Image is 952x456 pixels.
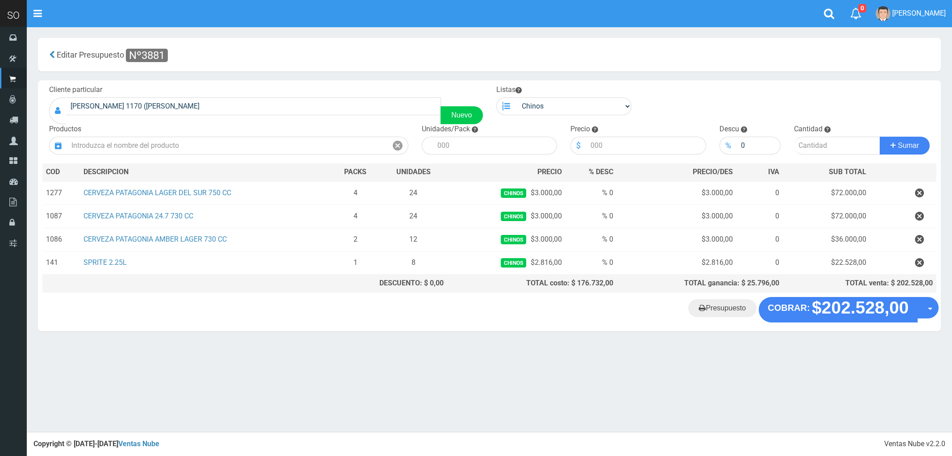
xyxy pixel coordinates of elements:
[884,439,945,449] div: Ventas Nube v2.2.0
[67,137,387,155] input: Introduzca el nombre del producto
[447,228,565,251] td: $3.000,00
[783,205,870,228] td: $72.000,00
[66,97,441,115] input: Consumidor Final
[617,205,736,228] td: $3.000,00
[688,299,757,317] a: Presupuesto
[447,251,565,274] td: $2.816,00
[794,137,880,155] input: Cantidad
[783,181,870,205] td: $72.000,00
[736,205,783,228] td: 0
[83,188,231,197] a: CERVEZA PATAGONIA LAGER DEL SUR 750 CC
[57,50,124,59] span: Editar Presupuesto
[42,181,80,205] td: 1277
[565,228,617,251] td: % 0
[736,137,781,155] input: 000
[331,163,379,181] th: PACKS
[379,181,447,205] td: 24
[768,167,779,176] span: IVA
[783,251,870,274] td: $22.528,00
[379,163,447,181] th: UNIDADES
[586,137,706,155] input: 000
[589,167,613,176] span: % DESC
[736,181,783,205] td: 0
[422,124,470,134] label: Unidades/Pack
[617,228,736,251] td: $3.000,00
[620,278,779,289] div: TOTAL ganancia: $ 25.796,00
[447,181,565,205] td: $3.000,00
[441,106,482,124] a: Nuevo
[501,258,526,268] span: Chinos
[565,181,617,205] td: % 0
[331,181,379,205] td: 4
[83,235,227,243] a: CERVEZA PATAGONIA AMBER LAGER 730 CC
[80,163,331,181] th: DES
[447,205,565,228] td: $3.000,00
[783,228,870,251] td: $36.000,00
[876,6,890,21] img: User Image
[501,212,526,221] span: Chinos
[126,49,168,62] span: Nº3881
[331,228,379,251] td: 2
[736,228,783,251] td: 0
[42,251,80,274] td: 141
[768,303,810,313] strong: COBRAR:
[617,251,736,274] td: $2.816,00
[49,124,81,134] label: Productos
[42,163,80,181] th: COD
[693,167,733,176] span: PRECIO/DES
[617,181,736,205] td: $3.000,00
[880,137,930,155] button: Sumar
[379,251,447,274] td: 8
[331,205,379,228] td: 4
[570,124,590,134] label: Precio
[858,4,866,13] span: 0
[565,205,617,228] td: % 0
[335,278,444,289] div: DESCUENTO: $ 0,00
[42,228,80,251] td: 1086
[331,251,379,274] td: 1
[537,167,562,177] span: PRECIO
[736,251,783,274] td: 0
[501,188,526,198] span: Chinos
[42,205,80,228] td: 1087
[898,142,919,149] span: Sumar
[719,137,736,155] div: %
[812,298,909,318] strong: $202.528,00
[759,297,918,322] button: COBRAR: $202.528,00
[501,235,526,244] span: Chinos
[83,212,193,220] a: CERVEZA PATAGONIA 24.7 730 CC
[719,124,739,134] label: Descu
[829,167,866,177] span: SUB TOTAL
[570,137,586,155] div: $
[451,278,613,289] div: TOTAL costo: $ 176.732,00
[83,258,127,267] a: SPRITE 2.25L
[786,278,933,289] div: TOTAL venta: $ 202.528,00
[96,167,129,176] span: CRIPCION
[496,85,522,95] label: Listas
[892,9,946,17] span: [PERSON_NAME]
[433,137,557,155] input: 000
[118,439,159,448] a: Ventas Nube
[379,205,447,228] td: 24
[794,124,823,134] label: Cantidad
[379,228,447,251] td: 12
[33,439,159,448] strong: Copyright © [DATE]-[DATE]
[49,85,102,95] label: Cliente particular
[565,251,617,274] td: % 0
